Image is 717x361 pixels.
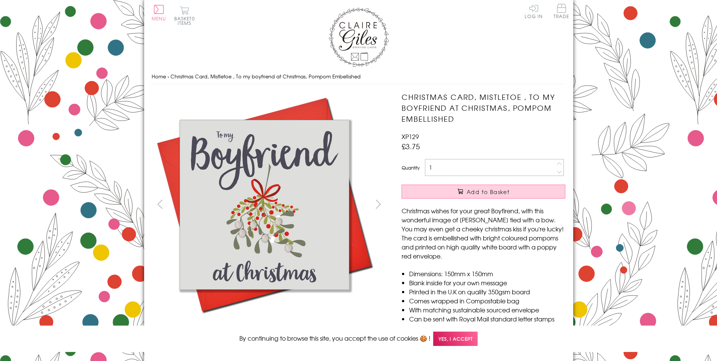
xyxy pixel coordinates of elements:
[433,332,478,346] span: Yes, I accept
[409,296,565,305] li: Comes wrapped in Compostable bag
[387,92,612,318] img: Christmas Card, Mistletoe , To my boyfriend at Christmas, Pompom Embellished
[402,164,420,171] label: Quantity
[409,287,565,296] li: Printed in the U.K on quality 350gsm board
[167,73,169,80] span: ›
[467,188,510,196] span: Add to Basket
[402,141,420,151] span: £3.75
[370,196,387,213] button: next
[151,92,377,318] img: Christmas Card, Mistletoe , To my boyfriend at Christmas, Pompom Embellished
[152,69,566,84] nav: breadcrumbs
[178,15,195,26] span: 0 items
[409,305,565,314] li: With matching sustainable sourced envelope
[152,196,169,213] button: prev
[409,269,565,278] li: Dimensions: 150mm x 150mm
[402,206,565,260] p: Christmas wishes for your great Boyfirend, with this wonderful image of [PERSON_NAME] tied with a...
[152,73,166,80] a: Home
[554,4,569,20] a: Trade
[409,314,565,323] li: Can be sent with Royal Mail standard letter stamps
[174,6,195,25] button: Basket0 items
[152,5,166,21] button: Menu
[402,132,419,141] span: XP129
[409,278,565,287] li: Blank inside for your own message
[554,4,569,18] span: Trade
[329,8,389,67] img: Claire Giles Greetings Cards
[152,15,166,22] span: Menu
[402,185,565,199] button: Add to Basket
[525,4,543,18] a: Log In
[402,92,565,124] h1: Christmas Card, Mistletoe , To my boyfriend at Christmas, Pompom Embellished
[170,73,361,80] span: Christmas Card, Mistletoe , To my boyfriend at Christmas, Pompom Embellished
